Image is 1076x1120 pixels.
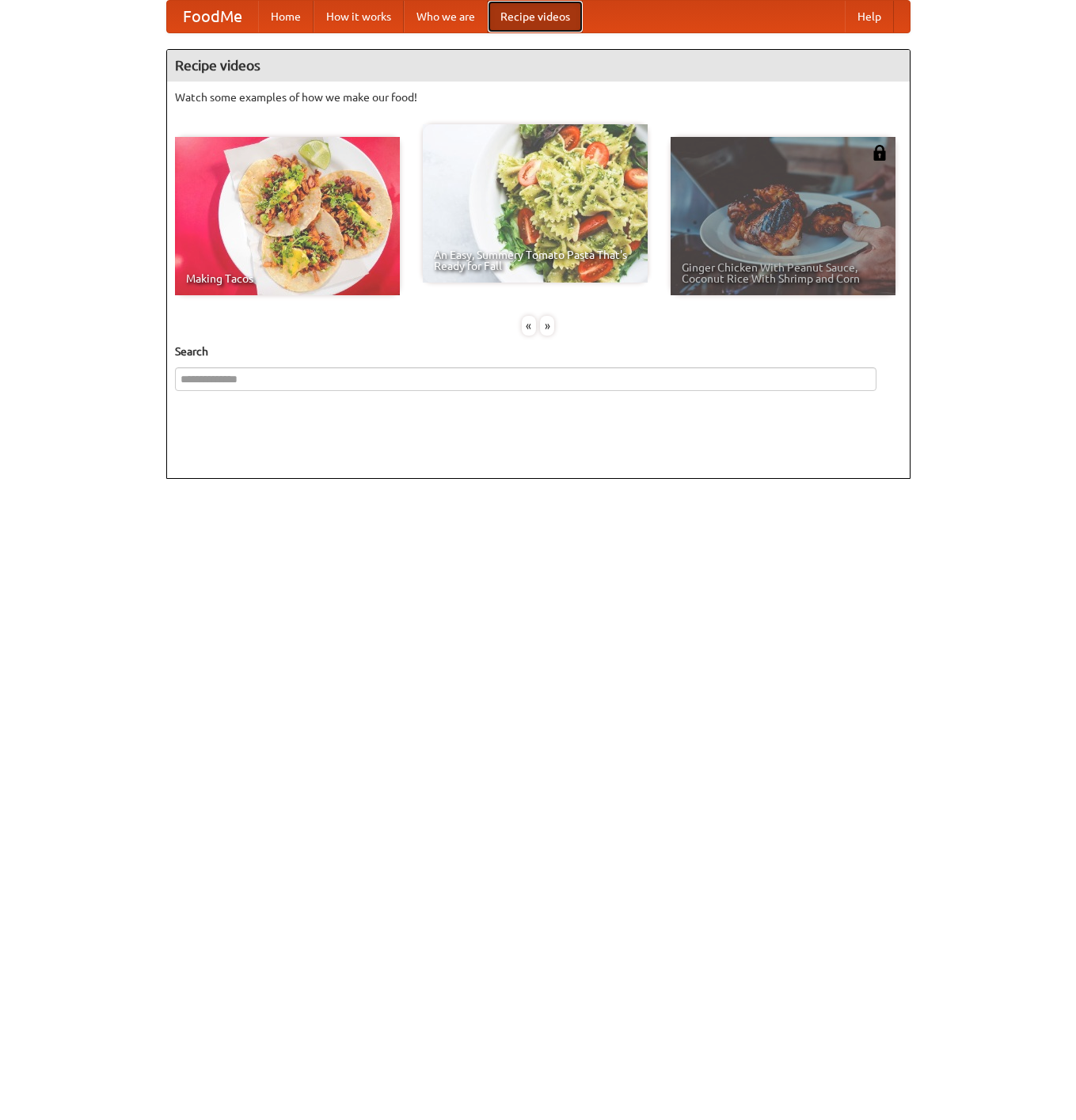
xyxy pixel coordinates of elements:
a: Recipe videos [488,1,583,32]
a: Who we are [404,1,488,32]
a: FoodMe [167,1,258,32]
h5: Search [175,344,902,359]
a: How it works [314,1,404,32]
h4: Recipe videos [167,50,910,82]
span: Making Tacos [186,273,389,284]
a: An Easy, Summery Tomato Pasta That's Ready for Fall [423,124,648,283]
a: Home [258,1,314,32]
span: An Easy, Summery Tomato Pasta That's Ready for Fall [434,249,637,271]
a: Making Tacos [175,137,400,295]
img: 483408.png [872,145,888,161]
p: Watch some examples of how we make our food! [175,89,902,105]
div: « [522,316,536,336]
a: Help [845,1,894,32]
div: » [540,316,554,336]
